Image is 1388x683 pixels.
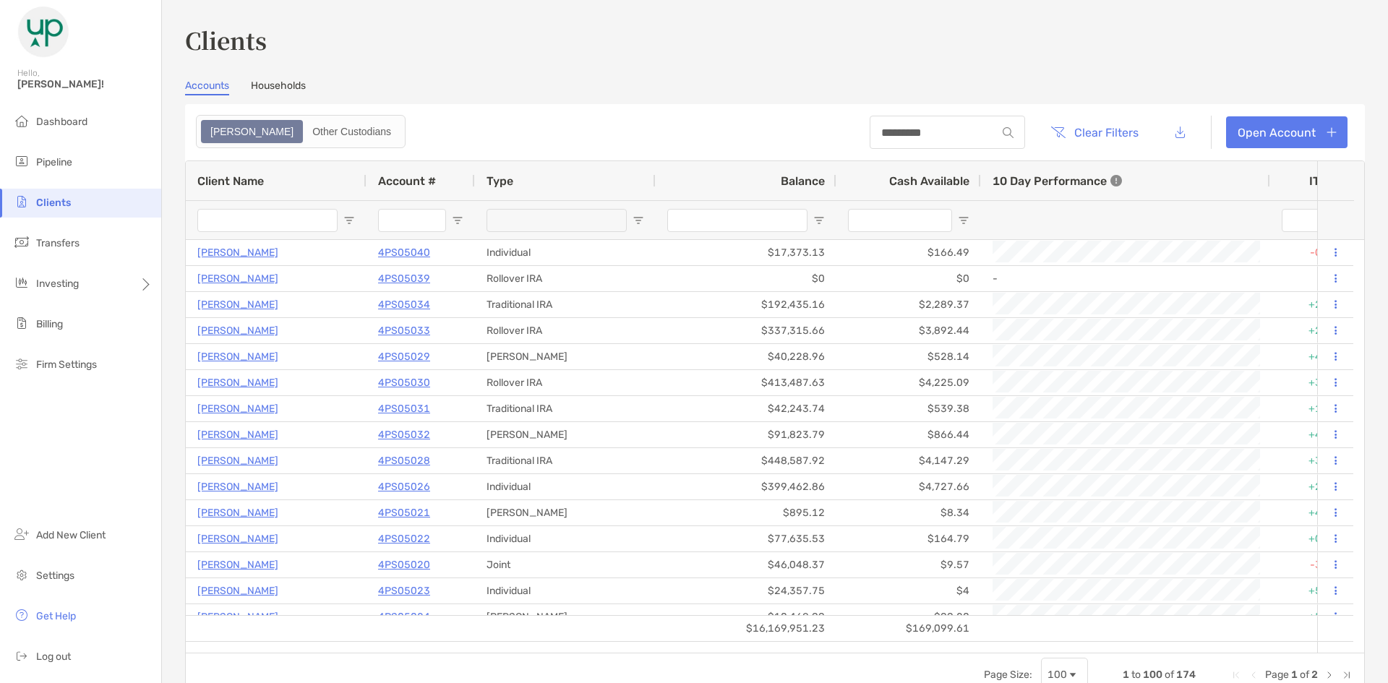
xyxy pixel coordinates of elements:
[13,525,30,543] img: add_new_client icon
[1003,127,1014,138] img: input icon
[13,233,30,251] img: transfers icon
[1270,344,1357,369] div: +4.19%
[378,504,430,522] a: 4PS05021
[781,174,825,188] span: Balance
[1230,669,1242,681] div: First Page
[1226,116,1348,148] a: Open Account
[13,566,30,583] img: settings icon
[13,153,30,170] img: pipeline icon
[836,344,981,369] div: $528.14
[656,616,836,641] div: $16,169,951.23
[378,322,430,340] p: 4PS05033
[475,240,656,265] div: Individual
[1040,116,1149,148] button: Clear Filters
[197,608,278,626] a: [PERSON_NAME]
[836,474,981,499] div: $4,727.66
[13,112,30,129] img: dashboard icon
[656,474,836,499] div: $399,462.86
[1270,240,1357,265] div: -0.21%
[378,426,430,444] p: 4PS05032
[378,270,430,288] a: 4PS05039
[197,582,278,600] a: [PERSON_NAME]
[197,374,278,392] a: [PERSON_NAME]
[378,348,430,366] a: 4PS05029
[378,296,430,314] a: 4PS05034
[656,318,836,343] div: $337,315.66
[1270,292,1357,317] div: +2.26%
[197,530,278,548] a: [PERSON_NAME]
[656,370,836,395] div: $413,487.63
[197,270,278,288] a: [PERSON_NAME]
[185,80,229,95] a: Accounts
[475,474,656,499] div: Individual
[197,556,278,574] a: [PERSON_NAME]
[1143,669,1162,681] span: 100
[1270,318,1357,343] div: +2.60%
[475,266,656,291] div: Rollover IRA
[36,156,72,168] span: Pipeline
[633,215,644,226] button: Open Filter Menu
[452,215,463,226] button: Open Filter Menu
[378,608,430,626] a: 4PS05024
[304,121,399,142] div: Other Custodians
[984,669,1032,681] div: Page Size:
[36,197,71,209] span: Clients
[836,448,981,473] div: $4,147.29
[1270,266,1357,291] div: 0%
[1270,396,1357,421] div: +1.48%
[36,529,106,541] span: Add New Client
[378,400,430,418] a: 4PS05031
[993,161,1122,200] div: 10 Day Performance
[343,215,355,226] button: Open Filter Menu
[1324,669,1335,681] div: Next Page
[36,610,76,622] span: Get Help
[197,400,278,418] a: [PERSON_NAME]
[13,606,30,624] img: get-help icon
[836,552,981,577] div: $9.57
[17,6,69,58] img: Zoe Logo
[1270,500,1357,525] div: +4.81%
[656,422,836,447] div: $91,823.79
[1270,448,1357,473] div: +3.64%
[378,582,430,600] a: 4PS05023
[1176,669,1196,681] span: 174
[475,344,656,369] div: [PERSON_NAME]
[1270,370,1357,395] div: +3.25%
[475,604,656,630] div: [PERSON_NAME]
[836,526,981,551] div: $164.79
[251,80,306,95] a: Households
[836,318,981,343] div: $3,892.44
[197,174,264,188] span: Client Name
[1270,578,1357,603] div: +5.90%
[378,556,430,574] p: 4PS05020
[656,266,836,291] div: $0
[378,530,430,548] a: 4PS05022
[36,237,80,249] span: Transfers
[1131,669,1141,681] span: to
[378,478,430,496] a: 4PS05026
[378,374,430,392] a: 4PS05030
[197,426,278,444] a: [PERSON_NAME]
[36,318,63,330] span: Billing
[13,274,30,291] img: investing icon
[36,278,79,290] span: Investing
[1048,669,1067,681] div: 100
[1165,669,1174,681] span: of
[836,292,981,317] div: $2,289.37
[197,452,278,470] p: [PERSON_NAME]
[475,318,656,343] div: Rollover IRA
[36,358,97,371] span: Firm Settings
[13,647,30,664] img: logout icon
[1270,526,1357,551] div: +0.08%
[197,478,278,496] a: [PERSON_NAME]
